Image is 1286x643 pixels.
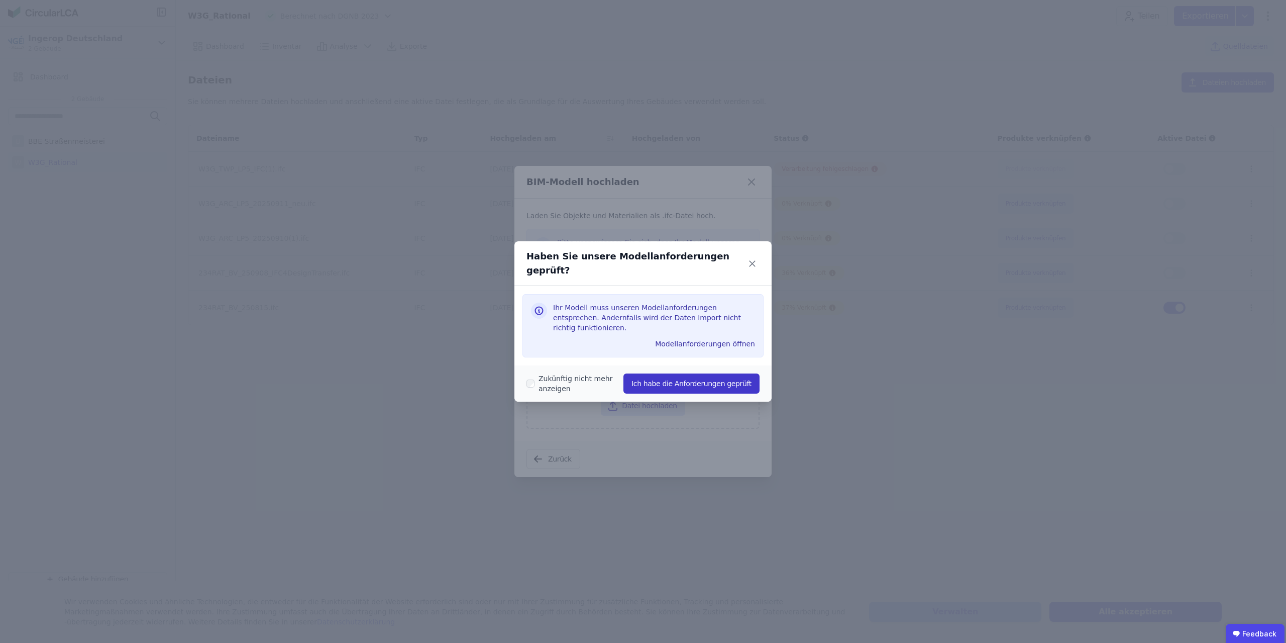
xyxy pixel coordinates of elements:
[651,336,759,352] button: Modellanforderungen öffnen
[623,374,760,394] button: Ich habe die Anforderungen geprüft
[534,374,623,394] label: Zukünftig nicht mehr anzeigen
[553,303,755,333] h3: Ihr Modell muss unseren Modellanforderungen entsprechen. Andernfalls wird der Daten Import nicht ...
[526,249,745,278] div: Haben Sie unsere Modellanforderungen geprüft?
